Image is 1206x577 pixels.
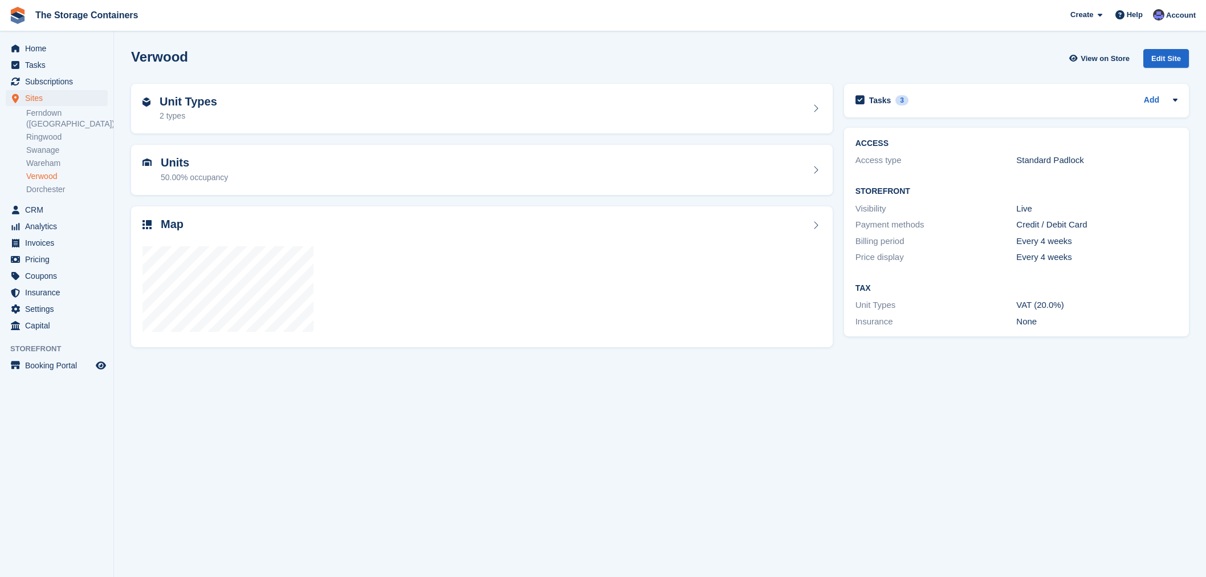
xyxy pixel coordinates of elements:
h2: Tax [855,284,1178,293]
img: unit-icn-7be61d7bf1b0ce9d3e12c5938cc71ed9869f7b940bace4675aadf7bd6d80202e.svg [142,159,152,166]
h2: Units [161,156,228,169]
span: Subscriptions [25,74,93,90]
a: menu [6,202,108,218]
span: Home [25,40,93,56]
a: Preview store [94,359,108,372]
a: menu [6,74,108,90]
a: menu [6,235,108,251]
h2: ACCESS [855,139,1178,148]
a: menu [6,318,108,334]
a: menu [6,40,108,56]
span: Storefront [10,343,113,355]
div: None [1016,315,1178,328]
h2: Map [161,218,184,231]
a: menu [6,357,108,373]
span: Pricing [25,251,93,267]
a: Wareham [26,158,108,169]
span: Sites [25,90,93,106]
div: Credit / Debit Card [1016,218,1178,231]
div: Every 4 weeks [1016,251,1178,264]
img: Dan Excell [1153,9,1164,21]
a: Map [131,206,833,348]
span: Create [1070,9,1093,21]
div: 3 [895,95,908,105]
div: Insurance [855,315,1017,328]
a: Dorchester [26,184,108,195]
a: menu [6,251,108,267]
h2: Storefront [855,187,1178,196]
a: Unit Types 2 types [131,84,833,134]
span: Invoices [25,235,93,251]
div: Billing period [855,235,1017,248]
img: stora-icon-8386f47178a22dfd0bd8f6a31ec36ba5ce8667c1dd55bd0f319d3a0aa187defe.svg [9,7,26,24]
h2: Verwood [131,49,188,64]
a: The Storage Containers [31,6,142,25]
span: Insurance [25,285,93,300]
span: Help [1127,9,1143,21]
div: Price display [855,251,1017,264]
a: Ferndown ([GEOGRAPHIC_DATA]) [26,108,108,129]
div: Every 4 weeks [1016,235,1178,248]
a: menu [6,57,108,73]
a: menu [6,90,108,106]
div: Standard Padlock [1016,154,1178,167]
div: Payment methods [855,218,1017,231]
h2: Tasks [869,95,891,105]
span: Analytics [25,218,93,234]
a: menu [6,268,108,284]
div: Live [1016,202,1178,216]
span: View on Store [1081,53,1130,64]
div: Visibility [855,202,1017,216]
a: Units 50.00% occupancy [131,145,833,195]
span: Coupons [25,268,93,284]
a: Verwood [26,171,108,182]
div: 50.00% occupancy [161,172,228,184]
a: menu [6,301,108,317]
div: VAT (20.0%) [1016,299,1178,312]
a: menu [6,218,108,234]
div: Edit Site [1143,49,1189,68]
a: View on Store [1068,49,1134,68]
a: Add [1144,94,1159,107]
div: Unit Types [855,299,1017,312]
span: Account [1166,10,1196,21]
div: 2 types [160,110,217,122]
a: menu [6,285,108,300]
h2: Unit Types [160,95,217,108]
div: Access type [855,154,1017,167]
a: Edit Site [1143,49,1189,72]
img: unit-type-icn-2b2737a686de81e16bb02015468b77c625bbabd49415b5ef34ead5e3b44a266d.svg [142,97,150,107]
span: CRM [25,202,93,218]
img: map-icn-33ee37083ee616e46c38cad1a60f524a97daa1e2b2c8c0bc3eb3415660979fc1.svg [142,220,152,229]
span: Capital [25,318,93,334]
a: Ringwood [26,132,108,143]
span: Booking Portal [25,357,93,373]
a: Swanage [26,145,108,156]
span: Tasks [25,57,93,73]
span: Settings [25,301,93,317]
